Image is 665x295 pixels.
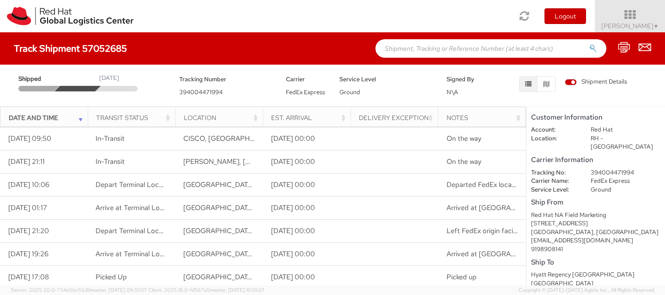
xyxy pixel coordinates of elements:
[447,249,576,259] span: Arrived at FedEx location
[18,75,58,84] span: Shipped
[96,180,175,189] span: Depart Terminal Location
[447,180,524,189] span: Departed FedEx location
[96,157,125,166] span: In-Transit
[183,249,403,259] span: RALEIGH, NC, US
[263,243,351,266] td: [DATE] 00:00
[271,113,347,122] div: Est. Arrival
[375,39,606,58] input: Shipment, Tracking or Reference Number (at least 4 chars)
[11,287,147,293] span: Server: 2025.20.0-734e5bc92d9
[653,23,659,30] span: ▼
[524,126,584,134] dt: Account:
[14,43,127,54] h4: Track Shipment 57052685
[447,226,522,235] span: Left FedEx origin facility
[179,88,223,96] span: 394004471994
[524,177,584,186] dt: Carrier Name:
[531,114,660,121] h5: Customer Information
[286,76,326,83] h5: Carrier
[601,22,659,30] span: [PERSON_NAME]
[184,113,260,122] div: Location
[531,156,660,164] h5: Carrier Information
[531,199,660,206] h5: Ship From
[524,169,584,177] dt: Tracking No:
[531,245,660,254] div: 9198908141
[7,7,133,25] img: rh-logistics-00dfa346123c4ec078e1.svg
[263,151,351,174] td: [DATE] 00:00
[91,287,147,293] span: master, [DATE] 09:51:07
[263,174,351,197] td: [DATE] 00:00
[148,287,265,293] span: Client: 2025.18.0-fd567a5
[183,272,403,282] span: RALEIGH, NC, US
[531,236,660,245] div: [EMAIL_ADDRESS][DOMAIN_NAME]
[565,78,627,86] span: Shipment Details
[286,88,325,96] span: FedEx Express
[96,272,127,282] span: Picked Up
[183,180,403,189] span: KERNERSVILLE, NC, US
[96,113,172,122] div: Transit Status
[96,203,179,212] span: Arrive at Terminal Location
[531,219,660,228] div: [STREET_ADDRESS]
[210,287,265,293] span: master, [DATE] 10:01:07
[531,228,660,237] div: [GEOGRAPHIC_DATA], [GEOGRAPHIC_DATA]
[447,272,477,282] span: Picked up
[263,220,351,243] td: [DATE] 00:00
[96,226,175,235] span: Depart Terminal Location
[339,76,433,83] h5: Service Level
[524,186,584,194] dt: Service Level:
[263,127,351,151] td: [DATE] 00:00
[183,203,403,212] span: KERNERSVILLE, NC, US
[447,76,486,83] h5: Signed By
[524,134,584,143] dt: Location:
[447,113,523,122] div: Notes
[519,287,654,294] span: Copyright © [DATE]-[DATE] Agistix Inc., All Rights Reserved
[565,78,627,88] label: Shipment Details
[531,271,660,288] div: Hyatt Regency [GEOGRAPHIC_DATA] [GEOGRAPHIC_DATA]
[339,88,360,96] span: Ground
[531,211,660,220] div: Red Hat NA Field Marketing
[447,157,481,166] span: On the way
[9,113,85,122] div: Date and Time
[359,113,435,122] div: Delivery Exception
[96,134,125,143] span: In-Transit
[447,134,481,143] span: On the way
[183,134,353,143] span: CISCO, TX, US
[183,157,388,166] span: BRADEN, TN, US
[263,197,351,220] td: [DATE] 00:00
[183,226,403,235] span: RALEIGH, NC, US
[544,8,586,24] button: Logout
[96,249,179,259] span: Arrive at Terminal Location
[99,74,119,83] div: [DATE]
[179,76,272,83] h5: Tracking Number
[531,259,660,266] h5: Ship To
[447,203,576,212] span: Arrived at FedEx location
[447,88,458,96] span: N\A
[263,266,351,289] td: [DATE] 00:00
